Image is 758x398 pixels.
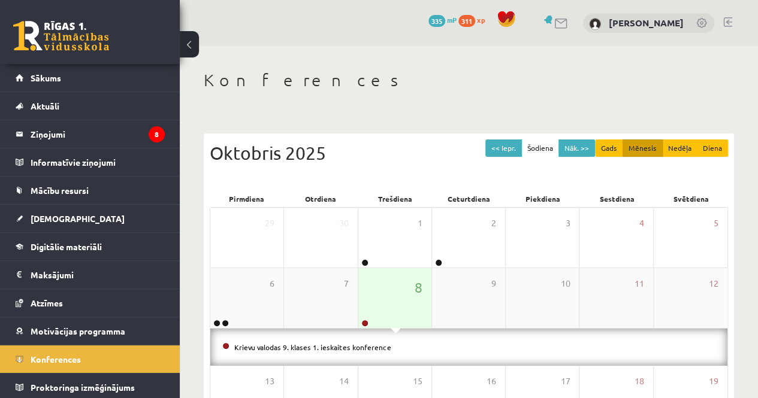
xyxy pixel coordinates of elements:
span: 7 [344,277,349,290]
span: 15 [413,375,422,388]
span: Motivācijas programma [31,326,125,336]
span: 2 [491,217,496,230]
span: xp [477,15,485,25]
div: Svētdiena [654,190,728,207]
span: 311 [458,15,475,27]
span: 6 [270,277,274,290]
span: Konferences [31,354,81,364]
span: mP [447,15,457,25]
button: Diena [697,139,728,157]
div: Ceturtdiena [432,190,506,207]
div: Otrdiena [284,190,358,207]
button: Gads [595,139,623,157]
img: Kristaps Kirilins [589,18,601,30]
span: 19 [709,375,718,388]
span: 8 [415,277,422,297]
span: 17 [560,375,570,388]
span: [DEMOGRAPHIC_DATA] [31,213,125,224]
a: Rīgas 1. Tālmācības vidusskola [13,21,109,51]
span: 14 [339,375,349,388]
legend: Maksājumi [31,261,165,288]
legend: Ziņojumi [31,120,165,148]
a: Konferences [16,345,165,373]
span: 16 [487,375,496,388]
span: Atzīmes [31,297,63,308]
a: Ziņojumi8 [16,120,165,148]
a: Informatīvie ziņojumi [16,148,165,176]
a: Digitālie materiāli [16,233,165,260]
button: << Iepr. [485,139,522,157]
a: 311 xp [458,15,491,25]
a: Atzīmes [16,289,165,317]
div: Pirmdiena [210,190,284,207]
h1: Konferences [204,70,734,90]
legend: Informatīvie ziņojumi [31,148,165,176]
a: Sākums [16,64,165,92]
span: 335 [428,15,445,27]
a: Aktuāli [16,92,165,120]
span: 3 [565,217,570,230]
a: [PERSON_NAME] [609,17,684,29]
span: 30 [339,217,349,230]
button: Nāk. >> [558,139,595,157]
a: Mācību resursi [16,177,165,204]
button: Nedēļa [662,139,697,157]
span: 18 [635,375,644,388]
a: Krievu valodas 9. klases 1. ieskaites konference [234,342,391,352]
span: Aktuāli [31,101,59,111]
button: Šodiena [521,139,559,157]
span: 4 [639,217,644,230]
span: 1 [418,217,422,230]
span: 9 [491,277,496,290]
span: 10 [560,277,570,290]
div: Piekdiena [506,190,580,207]
span: 11 [635,277,644,290]
span: Sākums [31,72,61,83]
span: 12 [709,277,718,290]
span: 5 [714,217,718,230]
div: Trešdiena [358,190,432,207]
span: Proktoringa izmēģinājums [31,382,135,393]
a: 335 mP [428,15,457,25]
a: [DEMOGRAPHIC_DATA] [16,205,165,232]
button: Mēnesis [623,139,663,157]
a: Motivācijas programma [16,317,165,345]
div: Sestdiena [580,190,654,207]
a: Maksājumi [16,261,165,288]
div: Oktobris 2025 [210,139,728,166]
span: 29 [265,217,274,230]
span: 13 [265,375,274,388]
span: Digitālie materiāli [31,241,102,252]
i: 8 [149,126,165,142]
span: Mācību resursi [31,185,89,196]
